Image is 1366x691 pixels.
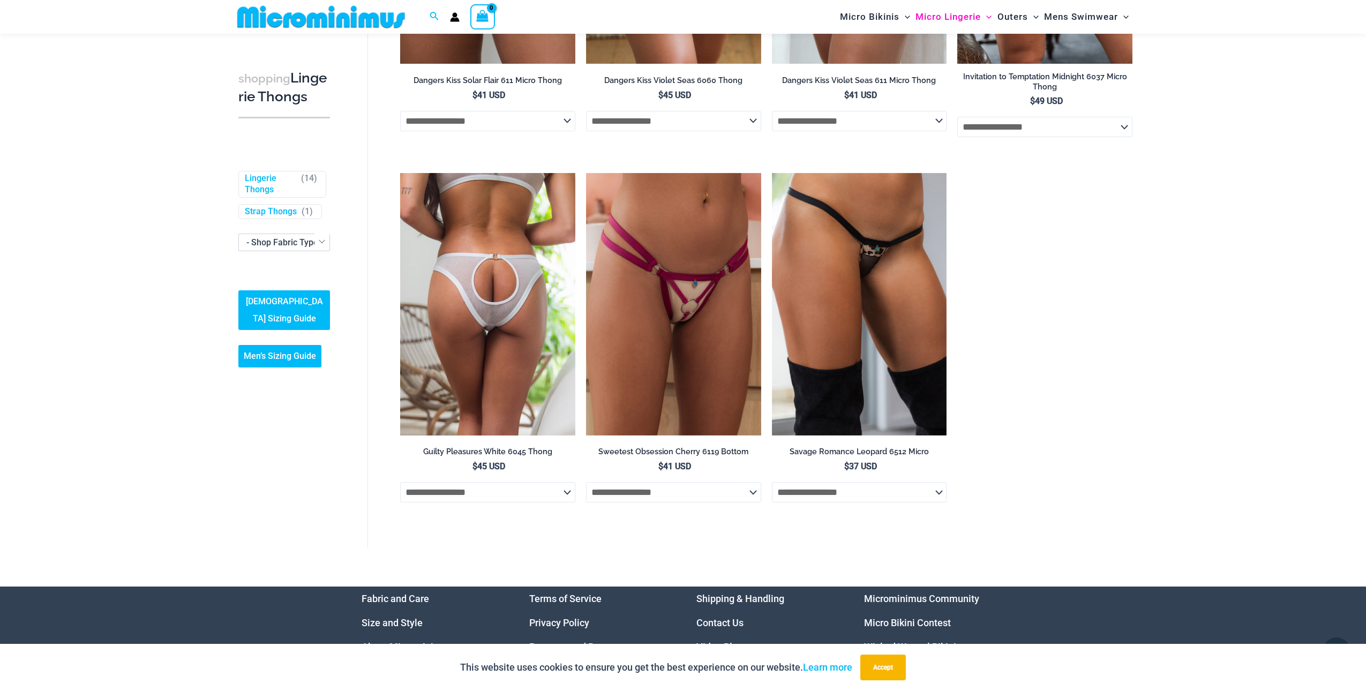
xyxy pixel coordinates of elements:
[586,447,761,457] h2: Sweetest Obsession Cherry 6119 Bottom
[1030,96,1035,106] span: $
[772,447,947,461] a: Savage Romance Leopard 6512 Micro
[238,234,330,251] span: - Shop Fabric Type
[844,90,849,100] span: $
[1030,96,1063,106] bdi: 49 USD
[860,655,906,680] button: Accept
[302,206,313,217] span: ( )
[238,345,321,367] a: Men’s Sizing Guide
[844,461,877,471] bdi: 37 USD
[586,76,761,89] a: Dangers Kiss Violet Seas 6060 Thong
[529,587,670,659] aside: Footer Widget 2
[913,3,994,31] a: Micro LingerieMenu ToggleMenu Toggle
[864,617,951,628] a: Micro Bikini Contest
[772,76,947,86] h2: Dangers Kiss Violet Seas 611 Micro Thong
[658,461,691,471] bdi: 41 USD
[430,10,439,24] a: Search icon link
[696,587,837,659] nav: Menu
[246,237,318,247] span: - Shop Fabric Type
[362,587,502,659] nav: Menu
[696,587,837,659] aside: Footer Widget 3
[362,641,452,652] a: About Microminimus
[1041,3,1131,31] a: Mens SwimwearMenu ToggleMenu Toggle
[837,3,913,31] a: Micro BikinisMenu ToggleMenu Toggle
[844,461,849,471] span: $
[658,461,663,471] span: $
[772,447,947,457] h2: Savage Romance Leopard 6512 Micro
[997,3,1028,31] span: Outers
[400,173,575,435] a: Guilty Pleasures White 6045 Thong 01Guilty Pleasures White 1045 Bra 6045 Thong 06Guilty Pleasures...
[304,173,314,183] span: 14
[1044,3,1118,31] span: Mens Swimwear
[696,641,743,652] a: Video Blog
[233,5,409,29] img: MM SHOP LOGO FLAT
[864,587,1005,659] nav: Menu
[658,90,663,100] span: $
[957,72,1132,92] h2: Invitation to Temptation Midnight 6037 Micro Thong
[472,461,477,471] span: $
[460,659,852,675] p: This website uses cookies to ensure you get the best experience on our website.
[472,90,505,100] bdi: 41 USD
[864,593,979,604] a: Microminimus Community
[450,12,460,22] a: Account icon link
[400,76,575,89] a: Dangers Kiss Solar Flair 611 Micro Thong
[586,76,761,86] h2: Dangers Kiss Violet Seas 6060 Thong
[470,4,495,29] a: View Shopping Cart, empty
[1118,3,1129,31] span: Menu Toggle
[529,641,621,652] a: Payment and Returns
[245,206,297,217] a: Strap Thongs
[840,3,899,31] span: Micro Bikinis
[915,3,981,31] span: Micro Lingerie
[362,587,502,659] aside: Footer Widget 1
[400,173,575,435] img: Guilty Pleasures White 1045 Bra 6045 Thong 06
[245,173,296,196] a: Lingerie Thongs
[239,234,329,251] span: - Shop Fabric Type
[772,76,947,89] a: Dangers Kiss Violet Seas 611 Micro Thong
[400,447,575,461] a: Guilty Pleasures White 6045 Thong
[400,447,575,457] h2: Guilty Pleasures White 6045 Thong
[362,593,429,604] a: Fabric and Care
[472,90,477,100] span: $
[696,617,744,628] a: Contact Us
[864,587,1005,659] aside: Footer Widget 4
[586,173,761,435] a: Sweetest Obsession Cherry 6119 Bottom 1939 01Sweetest Obsession Cherry 1129 Bra 6119 Bottom 1939 ...
[472,461,505,471] bdi: 45 USD
[899,3,910,31] span: Menu Toggle
[238,72,290,85] span: shopping
[772,173,947,435] img: Savage Romance Leopard 6512 Micro 01
[981,3,992,31] span: Menu Toggle
[803,662,852,673] a: Learn more
[586,447,761,461] a: Sweetest Obsession Cherry 6119 Bottom
[864,641,961,652] a: Wicked Weasel Bikinis
[238,290,330,330] a: [DEMOGRAPHIC_DATA] Sizing Guide
[586,173,761,435] img: Sweetest Obsession Cherry 6119 Bottom 1939 01
[696,593,784,604] a: Shipping & Handling
[529,617,589,628] a: Privacy Policy
[957,72,1132,96] a: Invitation to Temptation Midnight 6037 Micro Thong
[529,593,602,604] a: Terms of Service
[772,173,947,435] a: Savage Romance Leopard 6512 Micro 01Savage Romance Leopard 6512 Micro 02Savage Romance Leopard 65...
[995,3,1041,31] a: OutersMenu ToggleMenu Toggle
[658,90,691,100] bdi: 45 USD
[301,173,317,196] span: ( )
[1028,3,1039,31] span: Menu Toggle
[305,206,310,216] span: 1
[844,90,877,100] bdi: 41 USD
[529,587,670,659] nav: Menu
[238,69,330,106] h3: Lingerie Thongs
[836,2,1133,32] nav: Site Navigation
[362,617,423,628] a: Size and Style
[400,76,575,86] h2: Dangers Kiss Solar Flair 611 Micro Thong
